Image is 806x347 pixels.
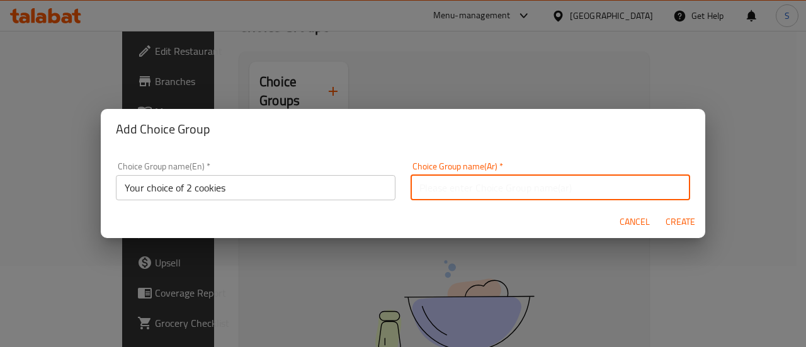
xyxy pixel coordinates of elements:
span: Cancel [620,214,650,230]
button: Cancel [615,210,655,234]
input: Please enter Choice Group name(en) [116,175,395,200]
span: Create [665,214,695,230]
h2: Add Choice Group [116,119,690,139]
input: Please enter Choice Group name(ar) [411,175,690,200]
button: Create [660,210,700,234]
